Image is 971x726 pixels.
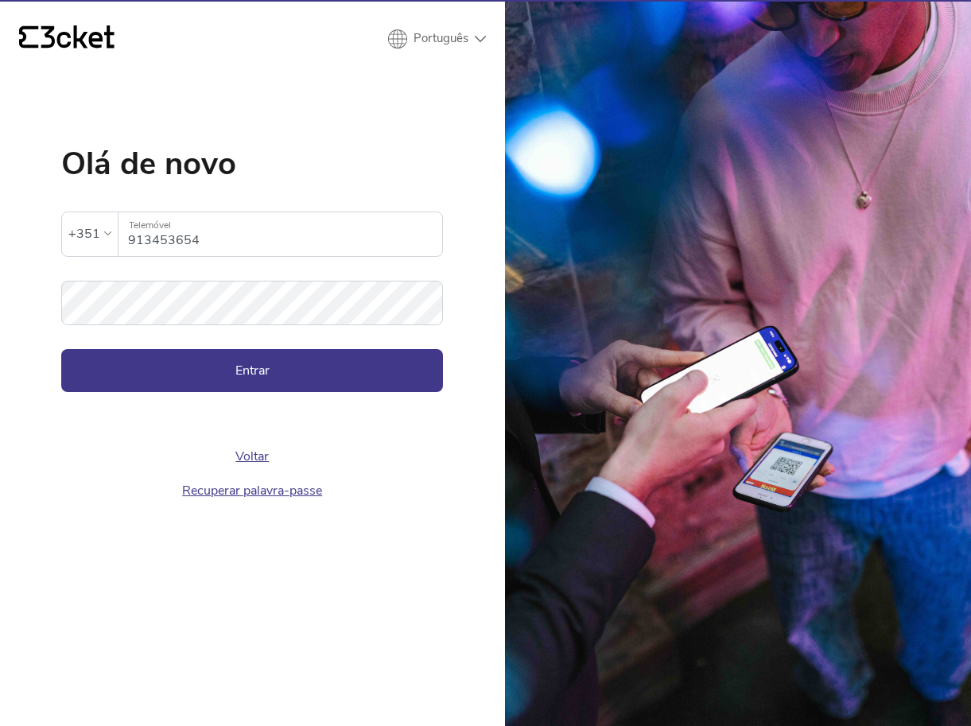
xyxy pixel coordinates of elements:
input: Telemóvel [128,212,442,256]
label: Telemóvel [118,212,442,239]
a: {' '} [19,25,115,52]
g: {' '} [19,26,38,49]
a: Recuperar palavra-passe [182,482,322,499]
h1: Olá de novo [61,148,443,180]
div: +351 [68,222,100,246]
a: Voltar [235,448,269,465]
button: Entrar [61,349,443,392]
label: Palavra-passe [61,281,443,307]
